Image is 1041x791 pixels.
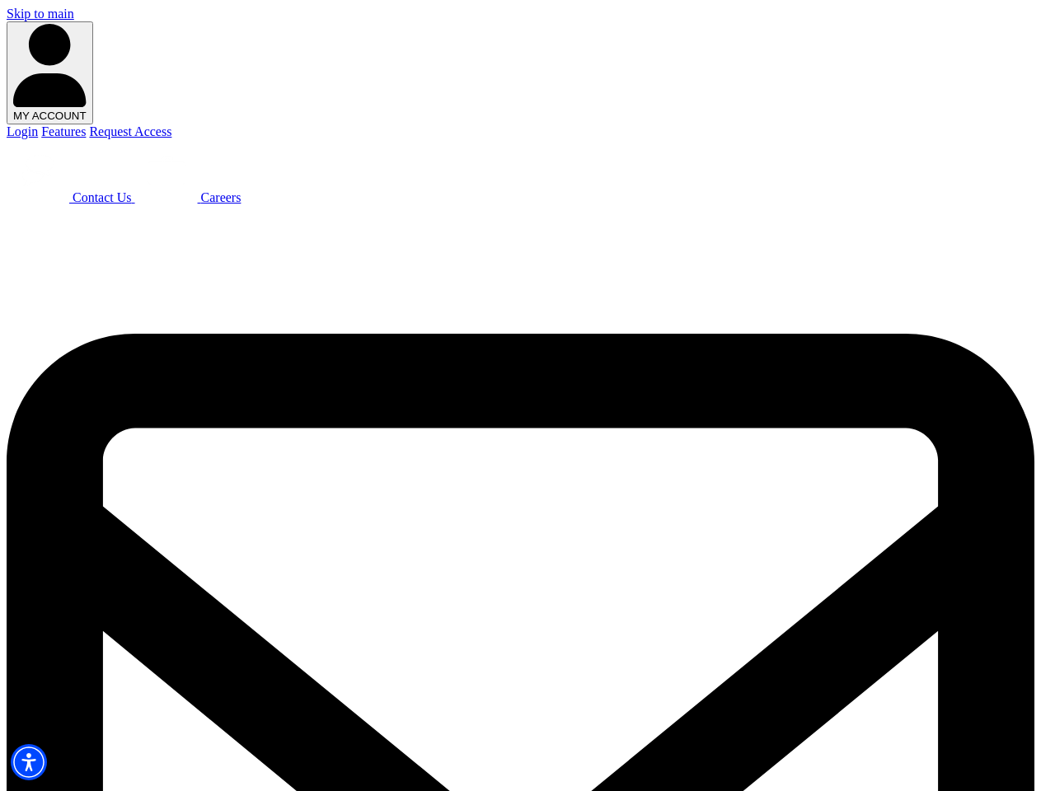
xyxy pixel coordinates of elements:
a: Skip to main [7,7,74,21]
a: Careers [135,190,241,204]
span: Contact Us [73,190,132,204]
img: Beacon Funding Careers [135,139,198,202]
span: Careers [201,190,241,204]
a: Request Access [89,124,171,138]
button: MY ACCOUNT [7,21,93,124]
div: Accessibility Menu [11,744,47,780]
a: Features [41,124,86,138]
a: Login [7,124,38,138]
img: Beacon Funding chat [7,139,69,202]
a: Contact Us [7,190,135,204]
